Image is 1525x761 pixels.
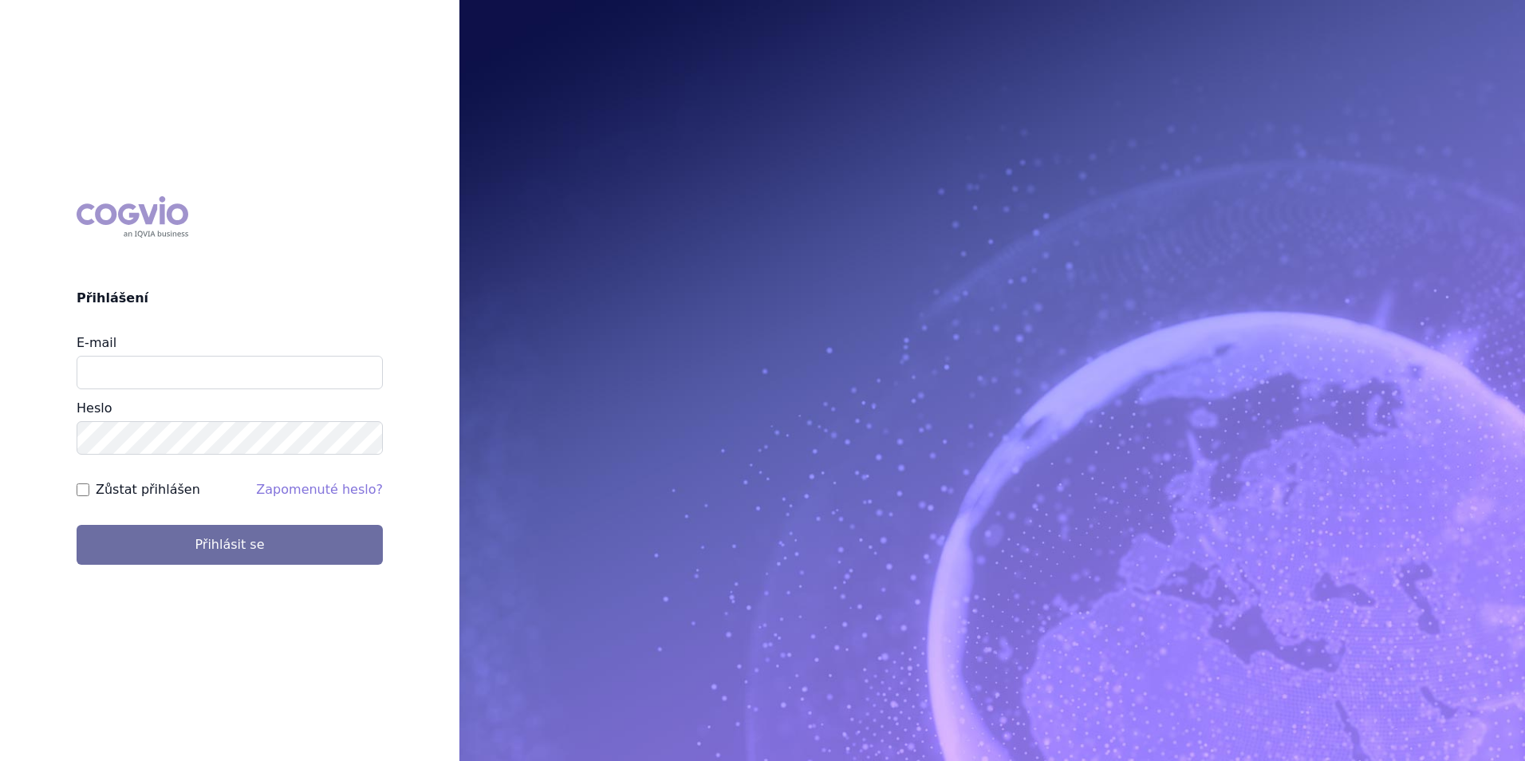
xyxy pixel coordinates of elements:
a: Zapomenuté heslo? [256,482,383,497]
label: E-mail [77,335,116,350]
h2: Přihlášení [77,289,383,308]
button: Přihlásit se [77,525,383,565]
label: Heslo [77,400,112,416]
div: COGVIO [77,196,188,238]
label: Zůstat přihlášen [96,480,200,499]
